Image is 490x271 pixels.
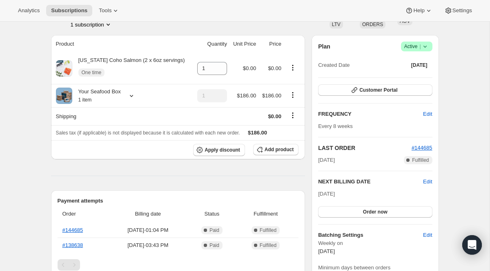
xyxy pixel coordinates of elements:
[205,147,240,153] span: Apply discount
[243,65,256,71] span: $0.00
[58,197,299,205] h2: Payment attempts
[110,226,187,234] span: [DATE] · 01:04 PM
[318,156,335,164] span: [DATE]
[318,84,432,96] button: Customer Portal
[18,7,40,14] span: Analytics
[110,241,187,249] span: [DATE] · 03:43 PM
[62,227,83,233] a: #144685
[258,35,284,53] th: Price
[110,210,187,218] span: Billing date
[268,113,281,119] span: $0.00
[229,35,258,53] th: Unit Price
[268,65,281,71] span: $0.00
[193,35,229,53] th: Quantity
[82,69,102,76] span: One time
[78,97,92,103] small: 1 item
[359,87,397,93] span: Customer Portal
[46,5,92,16] button: Subscriptions
[248,130,267,136] span: $186.00
[412,144,432,152] button: #144685
[412,145,432,151] a: #144685
[411,62,428,68] span: [DATE]
[318,61,350,69] span: Created Date
[406,59,432,71] button: [DATE]
[72,56,185,81] div: [US_STATE] Coho Salmon (2 x 6oz servings)
[452,7,472,14] span: Settings
[209,227,219,234] span: Paid
[286,90,299,99] button: Product actions
[318,231,423,239] h6: Batching Settings
[238,210,294,218] span: Fulfillment
[94,5,125,16] button: Tools
[418,229,437,242] button: Edit
[286,63,299,72] button: Product actions
[332,22,341,27] span: LTV
[265,146,294,153] span: Add product
[193,144,245,156] button: Apply discount
[413,7,424,14] span: Help
[404,42,429,51] span: Active
[439,5,477,16] button: Settings
[56,88,72,104] img: product img
[318,178,423,186] h2: NEXT BILLING DATE
[262,93,281,99] span: $186.00
[318,191,335,197] span: [DATE]
[418,108,437,121] button: Edit
[423,110,432,118] span: Edit
[260,242,276,249] span: Fulfilled
[71,20,112,29] button: Product actions
[318,110,423,118] h2: FREQUENCY
[99,7,111,14] span: Tools
[412,157,429,163] span: Fulfilled
[51,35,194,53] th: Product
[56,60,72,77] img: product img
[318,144,412,152] h2: LAST ORDER
[51,107,194,125] th: Shipping
[423,231,432,239] span: Edit
[363,209,388,215] span: Order now
[318,206,432,218] button: Order now
[419,43,421,50] span: |
[237,93,256,99] span: $186.00
[462,235,482,255] div: Open Intercom Messenger
[362,22,383,27] span: ORDERS
[400,5,437,16] button: Help
[318,123,353,129] span: Every 8 weeks
[318,248,335,254] span: [DATE]
[286,111,299,120] button: Shipping actions
[62,242,83,248] a: #138638
[51,7,87,14] span: Subscriptions
[209,242,219,249] span: Paid
[191,210,233,218] span: Status
[56,130,240,136] span: Sales tax (if applicable) is not displayed because it is calculated with each new order.
[260,227,276,234] span: Fulfilled
[13,5,45,16] button: Analytics
[318,239,432,247] span: Weekly on
[72,88,121,104] div: Your Seafood Box
[58,205,107,223] th: Order
[318,42,330,51] h2: Plan
[58,259,299,271] nav: Pagination
[253,144,298,155] button: Add product
[423,178,432,186] button: Edit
